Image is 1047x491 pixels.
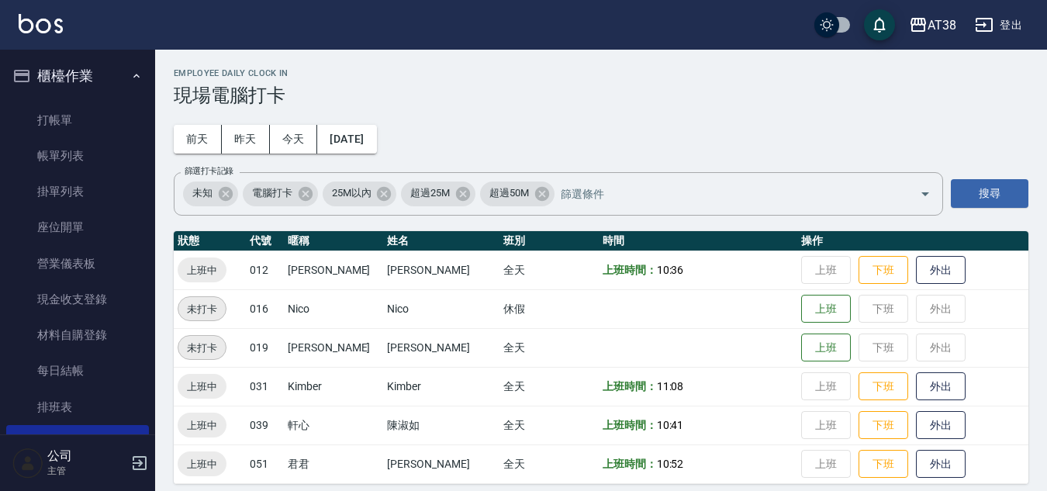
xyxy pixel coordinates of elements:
div: 超過25M [401,182,475,206]
td: [PERSON_NAME] [383,251,499,289]
td: 休假 [499,289,599,328]
button: 外出 [916,450,966,479]
a: 現場電腦打卡 [6,425,149,461]
h3: 現場電腦打卡 [174,85,1028,106]
td: 全天 [499,251,599,289]
span: 上班中 [178,456,226,472]
a: 現金收支登錄 [6,282,149,317]
td: [PERSON_NAME] [284,328,383,367]
b: 上班時間： [603,380,657,392]
span: 10:41 [657,419,684,431]
button: Open [913,182,938,206]
button: 今天 [270,125,318,154]
a: 排班表 [6,389,149,425]
span: 上班中 [178,417,226,434]
th: 暱稱 [284,231,383,251]
span: 超過50M [480,185,538,201]
td: 全天 [499,444,599,483]
td: Kimber [383,367,499,406]
span: 未打卡 [178,301,226,317]
span: 25M以內 [323,185,381,201]
td: 039 [246,406,284,444]
a: 營業儀表板 [6,246,149,282]
b: 上班時間： [603,419,657,431]
td: 051 [246,444,284,483]
td: 016 [246,289,284,328]
button: AT38 [903,9,962,41]
div: 未知 [183,182,238,206]
button: 下班 [859,450,908,479]
td: 陳淑如 [383,406,499,444]
td: 019 [246,328,284,367]
td: Nico [383,289,499,328]
button: 下班 [859,372,908,401]
td: 全天 [499,367,599,406]
a: 帳單列表 [6,138,149,174]
button: 外出 [916,372,966,401]
div: 超過50M [480,182,555,206]
button: 前天 [174,125,222,154]
a: 掛單列表 [6,174,149,209]
img: Logo [19,14,63,33]
td: Nico [284,289,383,328]
b: 上班時間： [603,458,657,470]
button: 下班 [859,411,908,440]
th: 班別 [499,231,599,251]
td: 031 [246,367,284,406]
button: 搜尋 [951,179,1028,208]
td: 君君 [284,444,383,483]
p: 主管 [47,464,126,478]
input: 篩選條件 [557,180,893,207]
th: 狀態 [174,231,246,251]
td: 全天 [499,328,599,367]
button: [DATE] [317,125,376,154]
span: 超過25M [401,185,459,201]
a: 每日結帳 [6,353,149,389]
button: 外出 [916,256,966,285]
th: 時間 [599,231,798,251]
button: 上班 [801,334,851,362]
th: 代號 [246,231,284,251]
button: 外出 [916,411,966,440]
div: 電腦打卡 [243,182,318,206]
div: 25M以內 [323,182,397,206]
img: Person [12,448,43,479]
span: 未打卡 [178,340,226,356]
button: 上班 [801,295,851,323]
td: [PERSON_NAME] [284,251,383,289]
td: 全天 [499,406,599,444]
button: save [864,9,895,40]
a: 材料自購登錄 [6,317,149,353]
th: 操作 [797,231,1028,251]
span: 10:36 [657,264,684,276]
td: Kimber [284,367,383,406]
label: 篩選打卡記錄 [185,165,233,177]
a: 座位開單 [6,209,149,245]
td: 軒心 [284,406,383,444]
td: [PERSON_NAME] [383,444,499,483]
button: 櫃檯作業 [6,56,149,96]
h2: Employee Daily Clock In [174,68,1028,78]
span: 上班中 [178,379,226,395]
span: 電腦打卡 [243,185,302,201]
span: 10:52 [657,458,684,470]
b: 上班時間： [603,264,657,276]
span: 11:08 [657,380,684,392]
td: [PERSON_NAME] [383,328,499,367]
td: 012 [246,251,284,289]
span: 上班中 [178,262,226,278]
a: 打帳單 [6,102,149,138]
button: 下班 [859,256,908,285]
th: 姓名 [383,231,499,251]
div: AT38 [928,16,956,35]
span: 未知 [183,185,222,201]
h5: 公司 [47,448,126,464]
button: 登出 [969,11,1028,40]
button: 昨天 [222,125,270,154]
